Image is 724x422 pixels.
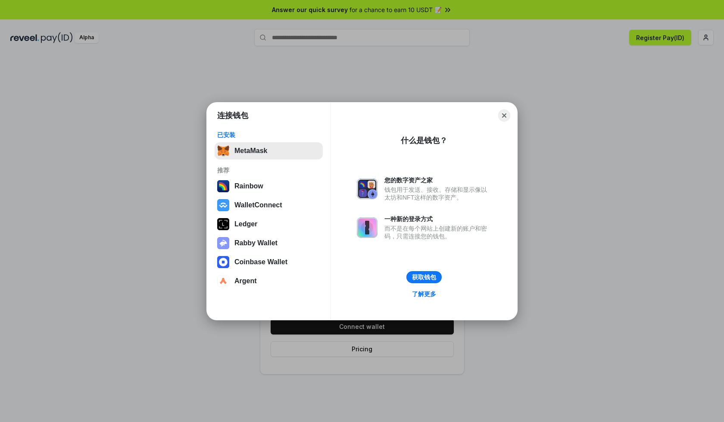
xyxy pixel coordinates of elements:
[407,288,441,300] a: 了解更多
[215,234,323,252] button: Rabby Wallet
[217,131,320,139] div: 已安装
[215,253,323,271] button: Coinbase Wallet
[384,176,491,184] div: 您的数字资产之家
[217,199,229,211] img: svg+xml,%3Csvg%20width%3D%2228%22%20height%3D%2228%22%20viewBox%3D%220%200%2028%2028%22%20fill%3D...
[498,109,510,122] button: Close
[217,218,229,230] img: svg+xml,%3Csvg%20xmlns%3D%22http%3A%2F%2Fwww.w3.org%2F2000%2Fsvg%22%20width%3D%2228%22%20height%3...
[217,166,320,174] div: 推荐
[215,197,323,214] button: WalletConnect
[384,186,491,201] div: 钱包用于发送、接收、存储和显示像以太坊和NFT这样的数字资产。
[215,142,323,159] button: MetaMask
[406,271,442,283] button: 获取钱包
[234,239,278,247] div: Rabby Wallet
[215,178,323,195] button: Rainbow
[234,182,263,190] div: Rainbow
[217,256,229,268] img: svg+xml,%3Csvg%20width%3D%2228%22%20height%3D%2228%22%20viewBox%3D%220%200%2028%2028%22%20fill%3D...
[234,201,282,209] div: WalletConnect
[234,220,257,228] div: Ledger
[217,180,229,192] img: svg+xml,%3Csvg%20width%3D%22120%22%20height%3D%22120%22%20viewBox%3D%220%200%20120%20120%22%20fil...
[215,272,323,290] button: Argent
[217,145,229,157] img: svg+xml,%3Csvg%20fill%3D%22none%22%20height%3D%2233%22%20viewBox%3D%220%200%2035%2033%22%20width%...
[357,178,378,199] img: svg+xml,%3Csvg%20xmlns%3D%22http%3A%2F%2Fwww.w3.org%2F2000%2Fsvg%22%20fill%3D%22none%22%20viewBox...
[357,217,378,238] img: svg+xml,%3Csvg%20xmlns%3D%22http%3A%2F%2Fwww.w3.org%2F2000%2Fsvg%22%20fill%3D%22none%22%20viewBox...
[234,147,267,155] div: MetaMask
[234,258,287,266] div: Coinbase Wallet
[215,216,323,233] button: Ledger
[217,110,248,121] h1: 连接钱包
[412,273,436,281] div: 获取钱包
[384,215,491,223] div: 一种新的登录方式
[401,135,447,146] div: 什么是钱包？
[384,225,491,240] div: 而不是在每个网站上创建新的账户和密码，只需连接您的钱包。
[217,237,229,249] img: svg+xml,%3Csvg%20xmlns%3D%22http%3A%2F%2Fwww.w3.org%2F2000%2Fsvg%22%20fill%3D%22none%22%20viewBox...
[234,277,257,285] div: Argent
[412,290,436,298] div: 了解更多
[217,275,229,287] img: svg+xml,%3Csvg%20width%3D%2228%22%20height%3D%2228%22%20viewBox%3D%220%200%2028%2028%22%20fill%3D...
